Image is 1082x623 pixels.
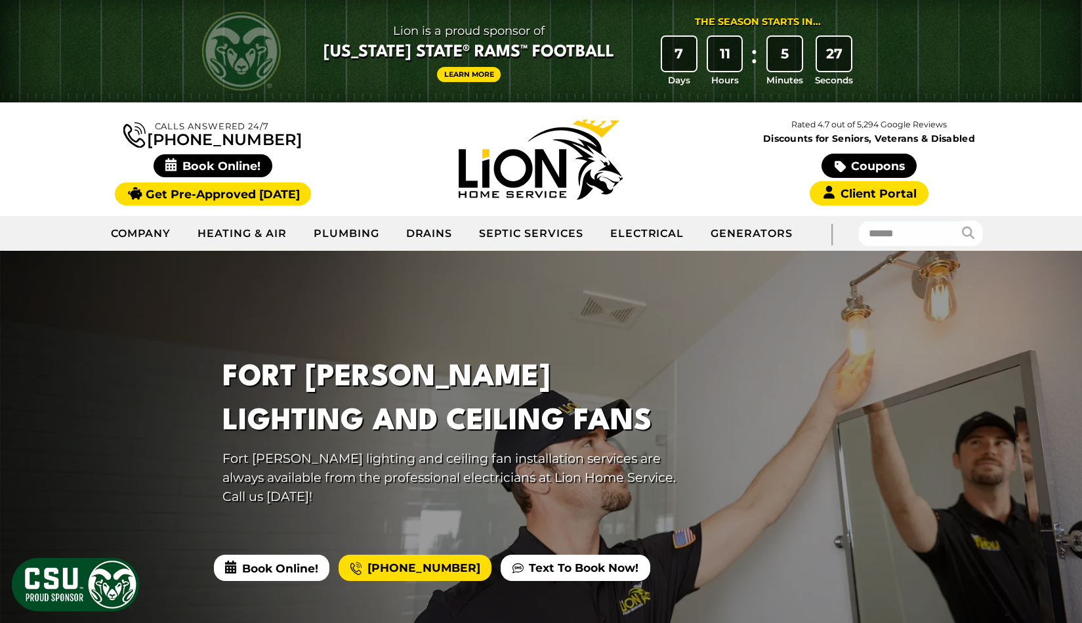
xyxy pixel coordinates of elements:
[123,119,302,148] a: [PHONE_NUMBER]
[768,37,802,71] div: 5
[10,556,141,613] img: CSU Sponsor Badge
[214,555,329,581] span: Book Online!
[708,37,742,71] div: 11
[339,555,491,581] a: [PHONE_NUMBER]
[705,118,1033,132] p: Rated 4.7 out of 5,294 Google Reviews
[202,12,281,91] img: CSU Rams logo
[668,74,690,87] span: Days
[437,67,501,82] a: Learn More
[817,37,851,71] div: 27
[815,74,853,87] span: Seconds
[501,555,650,581] a: Text To Book Now!
[154,154,272,177] span: Book Online!
[222,449,700,505] p: Fort [PERSON_NAME] lighting and ceiling fan installation services are always available from the p...
[466,217,596,250] a: Septic Services
[459,119,623,200] img: Lion Home Service
[115,183,311,205] a: Get Pre-Approved [DATE]
[711,74,739,87] span: Hours
[822,154,916,178] a: Coupons
[323,20,614,41] span: Lion is a proud sponsor of
[766,74,803,87] span: Minutes
[184,217,300,250] a: Heating & Air
[323,41,614,64] span: [US_STATE] State® Rams™ Football
[708,134,1031,143] span: Discounts for Seniors, Veterans & Disabled
[697,217,806,250] a: Generators
[301,217,393,250] a: Plumbing
[597,217,698,250] a: Electrical
[222,356,700,444] h1: Fort [PERSON_NAME] Lighting And Ceiling Fans
[98,217,185,250] a: Company
[695,15,821,30] div: The Season Starts in...
[662,37,696,71] div: 7
[393,217,467,250] a: Drains
[806,216,858,251] div: |
[810,181,928,205] a: Client Portal
[747,37,760,87] div: :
